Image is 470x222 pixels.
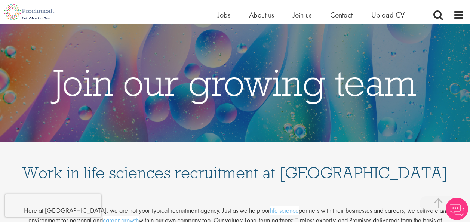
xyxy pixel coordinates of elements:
[5,194,101,217] iframe: reCAPTCHA
[330,10,353,20] a: Contact
[293,10,311,20] a: Join us
[218,10,230,20] a: Jobs
[270,206,299,215] a: life science
[371,10,405,20] a: Upload CV
[446,198,468,220] img: Chatbot
[249,10,274,20] a: About us
[22,149,448,181] h1: Work in life sciences recruitment at [GEOGRAPHIC_DATA]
